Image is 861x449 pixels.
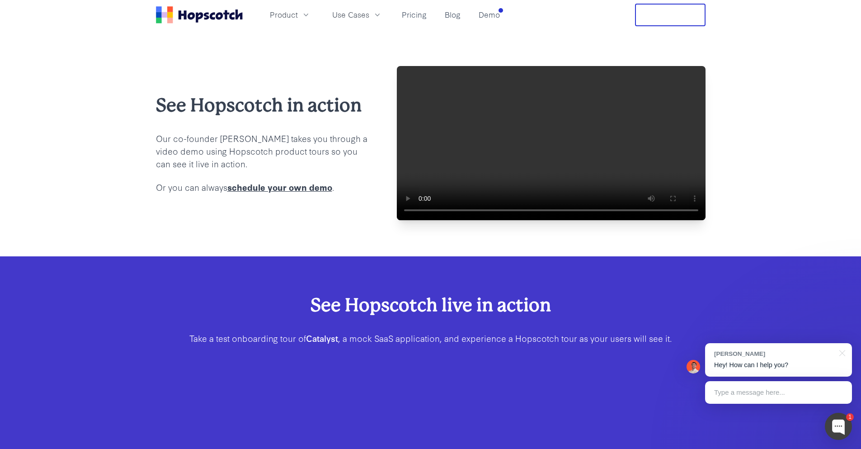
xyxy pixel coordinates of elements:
a: schedule your own demo [227,181,332,193]
a: Home [156,6,243,24]
div: Type a message here... [705,381,852,404]
p: Our co-founder [PERSON_NAME] takes you through a video demo using Hopscotch product tours so you ... [156,132,368,170]
p: Hey! How can I help you? [714,360,843,370]
button: Product [264,7,316,22]
a: Pricing [398,7,430,22]
div: 1 [846,413,854,421]
img: Mark Spera [687,360,700,373]
div: [PERSON_NAME] [714,350,834,358]
button: Free Trial [635,4,706,26]
b: Catalyst [306,332,338,344]
h2: See Hopscotch in action [156,93,368,118]
span: Use Cases [332,9,369,20]
a: Demo [475,7,503,22]
h2: See Hopscotch live in action [185,293,677,317]
p: Or you can always . [156,181,368,194]
a: Blog [441,7,464,22]
button: Use Cases [327,7,387,22]
p: Take a test onboarding tour of , a mock SaaS application, and experience a Hopscotch tour as your... [185,332,677,345]
span: Product [270,9,298,20]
